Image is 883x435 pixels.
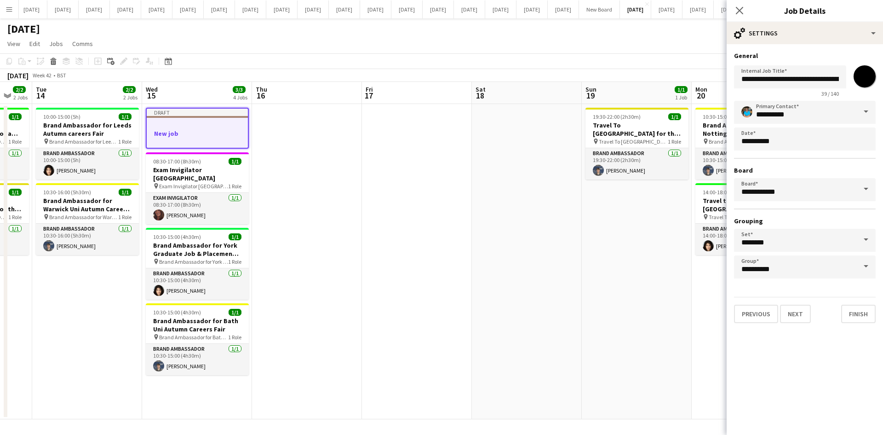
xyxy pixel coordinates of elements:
[682,0,714,18] button: [DATE]
[146,152,249,224] app-job-card: 08:30-17:00 (8h30m)1/1Exam Invigilator [GEOGRAPHIC_DATA] Exam Invigilator [GEOGRAPHIC_DATA]1 Role...
[7,22,40,36] h1: [DATE]
[204,0,235,18] button: [DATE]
[146,193,249,224] app-card-role: Exam Invigilator1/108:30-17:00 (8h30m)[PERSON_NAME]
[146,317,249,333] h3: Brand Ambassador for Bath Uni Autumn Careers Fair
[8,214,22,220] span: 1 Role
[229,158,241,165] span: 1/1
[49,214,118,220] span: Brand Ambassador for Warwick Uni Autumn Careers Fair
[695,197,798,213] h3: Travel to [GEOGRAPHIC_DATA] for Leeds Stem Fair on [DATE]
[228,258,241,265] span: 1 Role
[228,334,241,341] span: 1 Role
[734,217,876,225] h3: Grouping
[714,0,745,18] button: [DATE]
[43,189,91,196] span: 10:30-16:00 (5h30m)
[47,0,79,18] button: [DATE]
[695,183,798,255] div: 14:00-18:00 (4h)1/1Travel to [GEOGRAPHIC_DATA] for Leeds Stem Fair on [DATE] Travel To [GEOGRAPHI...
[233,86,246,93] span: 3/3
[734,52,876,60] h3: General
[695,224,798,255] app-card-role: Brand Ambassador1/114:00-18:00 (4h)[PERSON_NAME]
[695,108,798,180] app-job-card: 10:30-15:00 (4h30m)1/1Brand Ambassador for Nottingham Science Engineering & Technology fair Brand...
[49,40,63,48] span: Jobs
[36,183,139,255] app-job-card: 10:30-16:00 (5h30m)1/1Brand Ambassador for Warwick Uni Autumn Careers Fair Brand Ambassador for W...
[36,224,139,255] app-card-role: Brand Ambassador1/110:30-16:00 (5h30m)[PERSON_NAME]
[159,258,228,265] span: Brand Ambassador for York Graduate Job & Placement Fair fair
[43,113,80,120] span: 10:00-15:00 (5h)
[79,0,110,18] button: [DATE]
[668,138,681,145] span: 1 Role
[29,40,40,48] span: Edit
[153,233,201,240] span: 10:30-15:00 (4h30m)
[366,85,373,93] span: Fri
[13,94,28,101] div: 2 Jobs
[668,113,681,120] span: 1/1
[620,0,651,18] button: [DATE]
[235,0,266,18] button: [DATE]
[233,94,247,101] div: 4 Jobs
[9,113,22,120] span: 1/1
[734,305,778,323] button: Previous
[254,90,267,101] span: 16
[34,90,46,101] span: 14
[474,90,486,101] span: 18
[780,305,811,323] button: Next
[159,334,228,341] span: Brand Ambassador for Bath Uni Autumn Careers Fair
[360,0,391,18] button: [DATE]
[30,72,53,79] span: Week 42
[548,0,579,18] button: [DATE]
[695,148,798,180] app-card-role: Brand Ambassador1/110:30-15:00 (4h30m)[PERSON_NAME]
[727,22,883,44] div: Settings
[119,113,132,120] span: 1/1
[651,0,682,18] button: [DATE]
[36,197,139,213] h3: Brand Ambassador for Warwick Uni Autumn Careers Fair
[814,90,846,97] span: 39 / 140
[703,113,751,120] span: 10:30-15:00 (4h30m)
[7,71,29,80] div: [DATE]
[36,108,139,180] app-job-card: 10:00-15:00 (5h)1/1Brand Ambassador for Leeds Autumn careers Fair Brand Ambassador for Leeds Autu...
[153,309,201,316] span: 10:30-15:00 (4h30m)
[476,85,486,93] span: Sat
[26,38,44,50] a: Edit
[72,40,93,48] span: Comms
[391,0,423,18] button: [DATE]
[146,228,249,300] app-job-card: 10:30-15:00 (4h30m)1/1Brand Ambassador for York Graduate Job & Placement Fair Brand Ambassador fo...
[13,86,26,93] span: 2/2
[57,72,66,79] div: BST
[256,85,267,93] span: Thu
[123,86,136,93] span: 2/2
[9,189,22,196] span: 1/1
[266,0,298,18] button: [DATE]
[229,233,241,240] span: 1/1
[516,0,548,18] button: [DATE]
[579,0,620,18] button: New Board
[485,0,516,18] button: [DATE]
[675,86,688,93] span: 1/1
[298,0,329,18] button: [DATE]
[172,0,204,18] button: [DATE]
[709,214,778,220] span: Travel To [GEOGRAPHIC_DATA] for Leeds Stem fair
[695,121,798,138] h3: Brand Ambassador for Nottingham Science Engineering & Technology fair
[118,214,132,220] span: 1 Role
[110,0,141,18] button: [DATE]
[585,85,596,93] span: Sun
[69,38,97,50] a: Comms
[118,138,132,145] span: 1 Role
[146,108,249,149] app-job-card: DraftNew job
[146,303,249,375] app-job-card: 10:30-15:00 (4h30m)1/1Brand Ambassador for Bath Uni Autumn Careers Fair Brand Ambassador for Bath...
[841,305,876,323] button: Finish
[141,0,172,18] button: [DATE]
[703,189,740,196] span: 14:00-18:00 (4h)
[734,166,876,174] h3: Board
[454,0,485,18] button: [DATE]
[36,148,139,180] app-card-role: Brand Ambassador1/110:00-15:00 (5h)[PERSON_NAME]
[46,38,67,50] a: Jobs
[695,85,707,93] span: Mon
[329,0,360,18] button: [DATE]
[228,183,241,190] span: 1 Role
[585,121,688,138] h3: Travel To [GEOGRAPHIC_DATA] for the Engineering Science and Technology Fair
